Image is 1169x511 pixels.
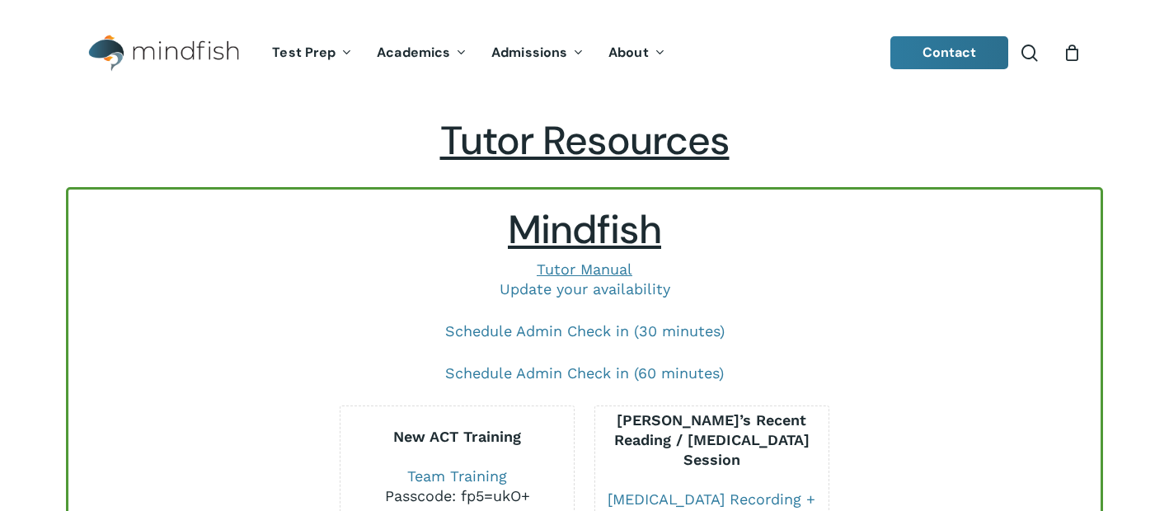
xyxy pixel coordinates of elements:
a: Schedule Admin Check in (30 minutes) [445,322,725,340]
a: Academics [364,46,479,60]
div: Passcode: fp5=ukO+ [340,486,573,506]
a: Cart [1063,44,1081,62]
span: About [608,44,649,61]
span: Contact [923,44,977,61]
nav: Main Menu [260,22,677,84]
a: Schedule Admin Check in (60 minutes) [445,364,724,382]
a: Team Training [407,467,507,485]
span: Mindfish [508,204,661,255]
span: Academics [377,44,450,61]
span: Tutor Resources [440,115,730,166]
span: Test Prep [272,44,336,61]
header: Main Menu [66,22,1103,84]
a: About [596,46,678,60]
a: Contact [890,36,1009,69]
b: New ACT Training [393,428,521,445]
b: [PERSON_NAME]’s Recent Reading / [MEDICAL_DATA] Session [614,411,810,468]
a: Update your availability [500,280,670,298]
span: Admissions [491,44,567,61]
a: Test Prep [260,46,364,60]
a: Admissions [479,46,596,60]
iframe: Chatbot [1060,402,1146,488]
a: Tutor Manual [537,260,632,278]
